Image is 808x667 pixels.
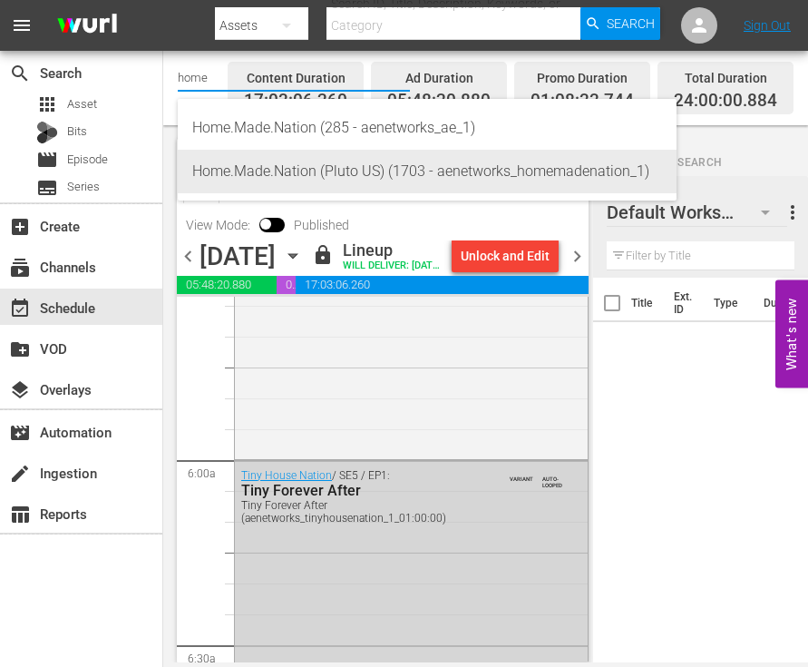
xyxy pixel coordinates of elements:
span: Episode [67,151,108,169]
div: [DATE] [200,241,276,271]
button: Unlock and Edit [452,240,559,272]
span: subtitles [36,177,58,199]
button: Search [580,7,660,40]
div: Ad Duration [387,65,491,91]
th: Type [703,278,753,329]
span: Asset [36,93,58,115]
img: ans4CAIJ8jUAAAAAAAAAAAAAAAAAAAAAAAAgQb4GAAAAAAAAAAAAAAAAAAAAAAAAJMjXAAAAAAAAAAAAAAAAAAAAAAAAgAT5G... [44,5,131,47]
span: Schedule [9,298,31,319]
th: Title [631,278,663,329]
button: Open Feedback Widget [775,280,808,387]
th: Ext. ID [663,278,703,329]
span: Published [285,218,358,232]
span: 05:48:20.880 [387,91,491,112]
div: Lineup [343,240,444,260]
span: Reports [9,504,31,525]
span: Channels [9,257,31,279]
span: lock [312,244,334,266]
div: Unlock and Edit [461,240,550,272]
span: layers [9,379,31,401]
span: 05:48:20.880 [177,276,277,294]
span: chevron_right [566,245,589,268]
span: VOD [9,338,31,360]
span: Bits [67,123,87,141]
span: Episode [36,149,58,171]
div: / SE5 / EP1: [241,469,496,525]
div: Home.Made.Nation (Pluto US) (1703 - aenetworks_homemadenation_1) [192,150,662,193]
span: menu [11,15,33,36]
div: Tiny Forever After (aenetworks_tinyhousenation_1_01:00:00) [241,499,496,525]
span: Toggle to switch from Published to Draft view. [259,218,272,231]
span: more_vert [782,201,803,223]
div: Promo Duration [531,65,634,91]
span: Search [9,63,31,84]
span: 17:03:06.260 [296,276,589,294]
span: 24:00:00.884 [674,91,777,112]
span: 01:08:33.744 [277,276,297,294]
span: Asset [67,95,97,113]
span: Series [67,178,100,196]
div: Default Workspace [607,187,787,238]
div: Bits [36,122,58,143]
span: add_box [9,216,31,238]
span: Search [667,153,732,172]
div: WILL DELIVER: [DATE] 4a (local) [343,260,444,272]
a: Tiny House Nation [241,469,332,482]
span: Ingestion [9,463,31,485]
a: Sign Out [744,18,791,33]
span: AUTO-LOOPED [542,467,577,488]
button: more_vert [782,191,803,234]
span: VARIANT [510,467,533,482]
div: Tiny Forever After [241,482,496,499]
span: 01:08:33.744 [531,91,634,112]
span: View Mode: [177,218,259,232]
span: Search [607,7,655,40]
div: Home.Made.Nation (285 - aenetworks_ae_1) [192,106,662,150]
span: movie_filter [9,422,31,444]
span: chevron_left [177,245,200,268]
div: Total Duration [674,65,777,91]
